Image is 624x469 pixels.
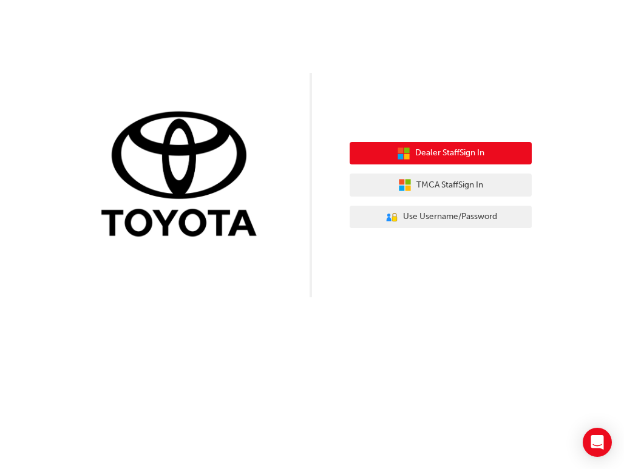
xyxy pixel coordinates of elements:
[92,109,274,243] img: Trak
[415,146,484,160] span: Dealer Staff Sign In
[350,206,532,229] button: Use Username/Password
[403,210,497,224] span: Use Username/Password
[350,142,532,165] button: Dealer StaffSign In
[350,174,532,197] button: TMCA StaffSign In
[583,428,612,457] div: Open Intercom Messenger
[416,178,483,192] span: TMCA Staff Sign In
